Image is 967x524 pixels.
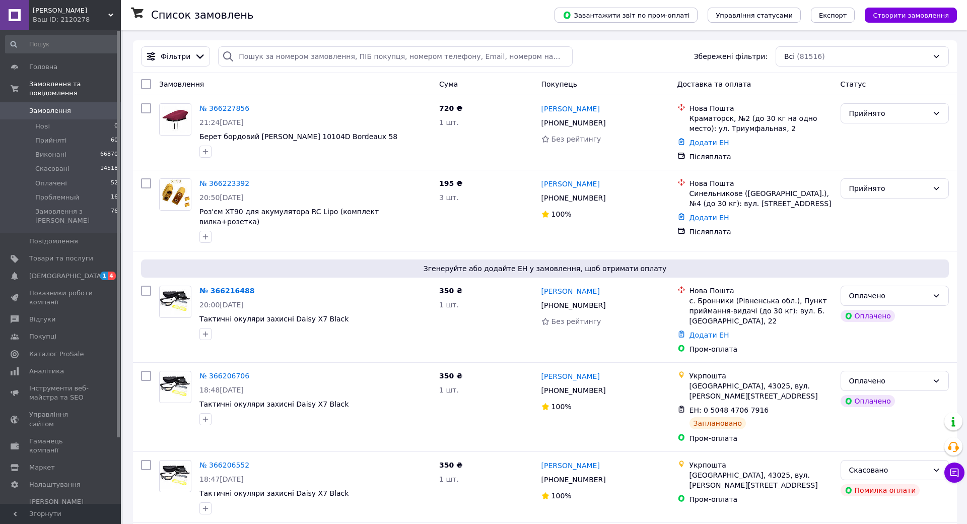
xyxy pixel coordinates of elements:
a: Фото товару [159,460,191,492]
a: Фото товару [159,286,191,318]
div: Нова Пошта [689,286,833,296]
span: Без рейтингу [551,135,601,143]
span: Експорт [819,12,847,19]
span: [DEMOGRAPHIC_DATA] [29,272,104,281]
span: Магазин Шериф [33,6,108,15]
span: Нові [35,122,50,131]
input: Пошук за номером замовлення, ПІБ покупця, номером телефону, Email, номером накладної [218,46,573,67]
img: Фото товару [160,289,191,315]
div: Укрпошта [689,460,833,470]
span: Управління сайтом [29,410,93,428]
button: Експорт [811,8,855,23]
input: Пошук [5,35,119,53]
img: Фото товару [160,463,191,490]
span: Збережені фільтри: [694,51,768,61]
a: Тактичні окуляри захисні Daisy X7 Black [199,489,349,497]
div: Краматорск, №2 (до 30 кг на одно место): ул. Триумфальная, 2 [689,113,833,134]
span: Всі [784,51,795,61]
span: 350 ₴ [439,461,462,469]
div: Пром-оплата [689,344,833,354]
div: Пром-оплата [689,433,833,443]
span: 100% [551,492,572,500]
span: 350 ₴ [439,287,462,295]
span: ЕН: 0 5048 4706 7916 [689,406,769,414]
span: Cума [439,80,458,88]
a: Додати ЕН [689,214,729,222]
div: Оплачено [841,395,895,407]
img: Фото товару [160,179,191,210]
span: 18:48[DATE] [199,386,244,394]
a: Роз'єм XT90 для акумулятора RC Lipo (комплект вилка+розетка) [199,208,379,226]
a: Фото товару [159,103,191,136]
span: [PHONE_NUMBER] [541,386,606,395]
span: 100% [551,403,572,411]
a: Тактичні окуляри захисні Daisy X7 Black [199,315,349,323]
span: Завантажити звіт по пром-оплаті [563,11,689,20]
span: Відгуки [29,315,55,324]
span: [PHONE_NUMBER] [541,301,606,309]
span: Замовлення та повідомлення [29,80,121,98]
span: Гаманець компанії [29,437,93,455]
span: [PHONE_NUMBER] [541,119,606,127]
span: 195 ₴ [439,179,462,187]
span: Замовлення [29,106,71,115]
span: 3 шт. [439,193,459,202]
button: Завантажити звіт по пром-оплаті [555,8,698,23]
span: Без рейтингу [551,317,601,325]
a: Берет бордовий [PERSON_NAME] 10104D Bordeaux 58 [199,133,397,141]
span: 52 [111,179,118,188]
a: № 366227856 [199,104,249,112]
a: № 366206552 [199,461,249,469]
a: № 366216488 [199,287,254,295]
span: [PHONE_NUMBER] [541,194,606,202]
span: 20:00[DATE] [199,301,244,309]
span: Створити замовлення [873,12,949,19]
span: 1 шт. [439,475,459,483]
span: 21:24[DATE] [199,118,244,126]
div: Оплачено [841,310,895,322]
a: Фото товару [159,178,191,211]
a: № 366206706 [199,372,249,380]
span: 66870 [100,150,118,159]
span: 1 шт. [439,118,459,126]
a: [PERSON_NAME] [541,371,600,381]
div: Нова Пошта [689,103,833,113]
span: Маркет [29,463,55,472]
span: Каталог ProSale [29,350,84,359]
span: Повідомлення [29,237,78,246]
button: Створити замовлення [865,8,957,23]
div: Післяплата [689,152,833,162]
a: [PERSON_NAME] [541,179,600,189]
a: Додати ЕН [689,331,729,339]
span: [PHONE_NUMBER] [541,476,606,484]
span: 1 [100,272,108,280]
img: Фото товару [160,374,191,401]
div: Оплачено [849,290,928,301]
span: 0 [114,122,118,131]
span: Статус [841,80,866,88]
span: 100% [551,210,572,218]
span: 60 [111,136,118,145]
span: 16 [111,193,118,202]
span: Виконані [35,150,66,159]
div: Оплачено [849,375,928,386]
span: Проблемный [35,193,79,202]
a: Створити замовлення [855,11,957,19]
span: Покупці [29,332,56,341]
span: Покупець [541,80,577,88]
span: (81516) [797,52,824,60]
span: Замовлення з [PERSON_NAME] [35,207,111,225]
span: Оплачені [35,179,67,188]
button: Управління статусами [708,8,801,23]
span: Головна [29,62,57,72]
h1: Список замовлень [151,9,253,21]
div: Пром-оплата [689,494,833,504]
img: Фото товару [160,106,191,133]
div: Скасовано [849,465,928,476]
a: Тактичні окуляри захисні Daisy X7 Black [199,400,349,408]
div: [GEOGRAPHIC_DATA], 43025, вул. [PERSON_NAME][STREET_ADDRESS] [689,381,833,401]
span: 720 ₴ [439,104,462,112]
